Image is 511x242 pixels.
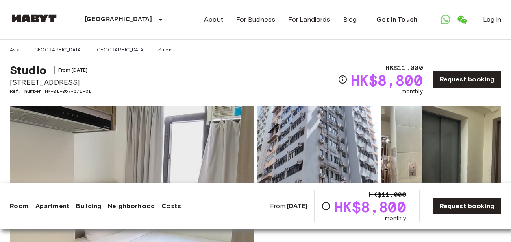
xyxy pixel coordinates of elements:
a: For Landlords [288,15,330,24]
a: Open WhatsApp [437,11,454,28]
a: [GEOGRAPHIC_DATA] [95,46,146,53]
a: About [204,15,223,24]
a: Neighborhood [108,201,155,211]
a: Request booking [433,71,501,88]
img: Picture of unit HK-01-067-071-01 [381,106,501,212]
a: Blog [343,15,357,24]
a: Asia [10,46,20,53]
b: [DATE] [287,202,308,210]
a: Building [76,201,101,211]
a: For Business [236,15,275,24]
span: HK$8,800 [351,73,423,88]
span: From: [270,202,308,211]
svg: Check cost overview for full price breakdown. Please note that discounts apply to new joiners onl... [338,75,348,84]
img: Picture of unit HK-01-067-071-01 [257,106,378,212]
a: Open WeChat [454,11,470,28]
span: Studio [10,63,46,77]
span: From [DATE] [54,66,91,74]
a: Costs [161,201,181,211]
span: HK$11,000 [369,190,406,200]
a: Log in [483,15,501,24]
a: Room [10,201,29,211]
a: Get in Touch [370,11,424,28]
span: HK$11,000 [385,63,422,73]
span: monthly [385,214,406,222]
img: Habyt [10,14,59,22]
a: Apartment [35,201,70,211]
span: HK$8,800 [334,200,406,214]
svg: Check cost overview for full price breakdown. Please note that discounts apply to new joiners onl... [321,201,331,211]
span: Ref. number HK-01-067-071-01 [10,88,91,95]
a: [GEOGRAPHIC_DATA] [33,46,83,53]
span: monthly [402,88,423,96]
p: [GEOGRAPHIC_DATA] [85,15,152,24]
a: Studio [158,46,173,53]
span: [STREET_ADDRESS] [10,77,91,88]
a: Request booking [433,198,501,215]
